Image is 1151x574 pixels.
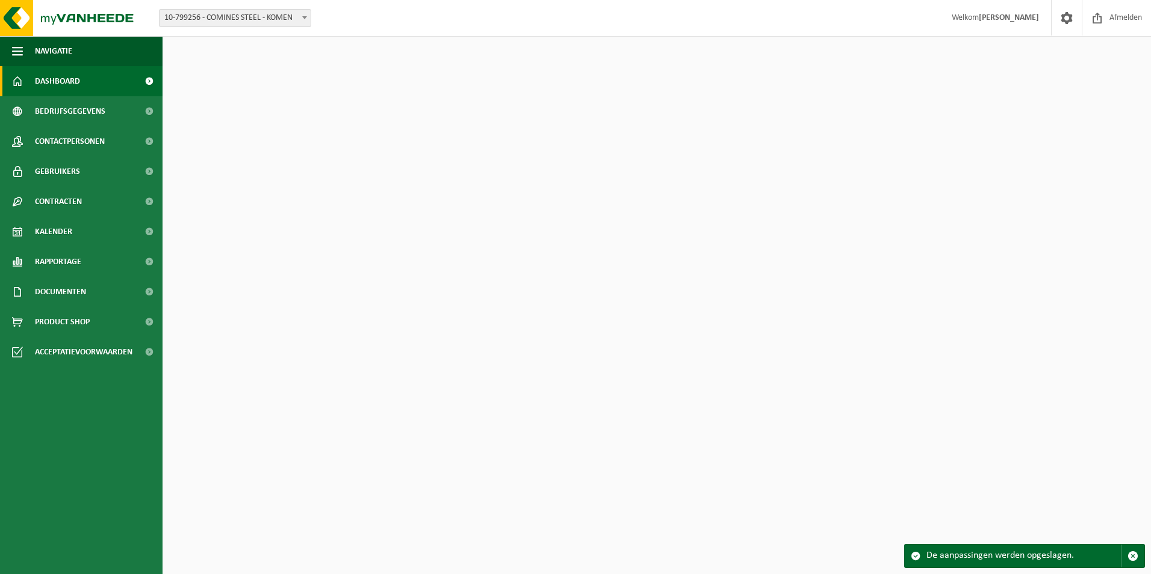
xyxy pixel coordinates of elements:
[35,247,81,277] span: Rapportage
[35,126,105,156] span: Contactpersonen
[35,156,80,187] span: Gebruikers
[35,217,72,247] span: Kalender
[979,13,1039,22] strong: [PERSON_NAME]
[35,187,82,217] span: Contracten
[35,96,105,126] span: Bedrijfsgegevens
[159,9,311,27] span: 10-799256 - COMINES STEEL - KOMEN
[160,10,311,26] span: 10-799256 - COMINES STEEL - KOMEN
[35,307,90,337] span: Product Shop
[35,66,80,96] span: Dashboard
[35,337,132,367] span: Acceptatievoorwaarden
[35,36,72,66] span: Navigatie
[926,545,1121,567] div: De aanpassingen werden opgeslagen.
[35,277,86,307] span: Documenten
